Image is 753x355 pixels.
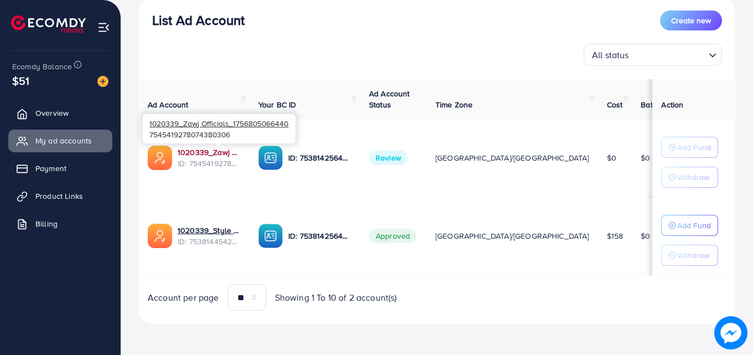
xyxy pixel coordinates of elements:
span: Balance [641,99,670,110]
p: Withdraw [677,171,709,184]
a: Product Links [8,185,112,207]
span: Time Zone [435,99,472,110]
span: Ecomdy Balance [12,61,72,72]
button: Add Fund [661,137,718,158]
span: $0 [641,152,650,163]
img: ic-ads-acc.e4c84228.svg [148,224,172,248]
span: Ad Account [148,99,189,110]
span: $158 [607,230,624,241]
a: Overview [8,102,112,124]
img: ic-ads-acc.e4c84228.svg [148,146,172,170]
span: 1020339_Zawj Officials_1756805066440 [149,118,288,128]
a: 1020339_Style aura_1755111058702 [178,225,241,236]
span: $0 [641,230,650,241]
span: Your BC ID [258,99,297,110]
span: Ad Account Status [369,88,410,110]
p: ID: 7538142564612849682 [288,229,351,243]
span: Approved [369,229,417,243]
img: image [714,316,747,349]
span: $0 [607,152,616,163]
p: ID: 7538142564612849682 [288,151,351,164]
span: Payment [35,163,66,174]
button: Create new [660,11,722,30]
span: Action [661,99,683,110]
span: Account per page [148,291,219,304]
img: menu [97,21,110,34]
img: ic-ba-acc.ded83a64.svg [258,224,283,248]
a: My ad accounts [8,130,112,152]
div: 7545419278074380306 [143,114,295,143]
span: Cost [607,99,623,110]
img: ic-ba-acc.ded83a64.svg [258,146,283,170]
span: Review [369,151,408,165]
button: Add Fund [661,215,718,236]
p: Add Fund [677,141,711,154]
p: Add Fund [677,219,711,232]
span: $51 [12,73,29,89]
a: Payment [8,157,112,179]
span: ID: 7538144542424301584 [178,236,241,247]
span: Create new [671,15,711,26]
span: Product Links [35,191,83,202]
span: My ad accounts [35,135,92,146]
span: Showing 1 To 10 of 2 account(s) [275,291,397,304]
button: Withdraw [661,245,718,266]
input: Search for option [632,45,704,63]
span: Billing [35,218,58,229]
p: Withdraw [677,249,709,262]
div: Search for option [584,44,722,66]
span: All status [590,47,631,63]
img: image [97,76,108,87]
a: Billing [8,213,112,235]
a: 1020339_Zawj Officials_1756805066440 [178,147,241,158]
span: [GEOGRAPHIC_DATA]/[GEOGRAPHIC_DATA] [435,152,589,163]
h3: List Ad Account [152,12,245,28]
span: [GEOGRAPHIC_DATA]/[GEOGRAPHIC_DATA] [435,230,589,241]
button: Withdraw [661,167,718,188]
div: <span class='underline'>1020339_Style aura_1755111058702</span></br>7538144542424301584 [178,225,241,248]
span: ID: 7545419278074380306 [178,158,241,169]
span: Overview [35,107,69,119]
img: logo [11,16,86,33]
